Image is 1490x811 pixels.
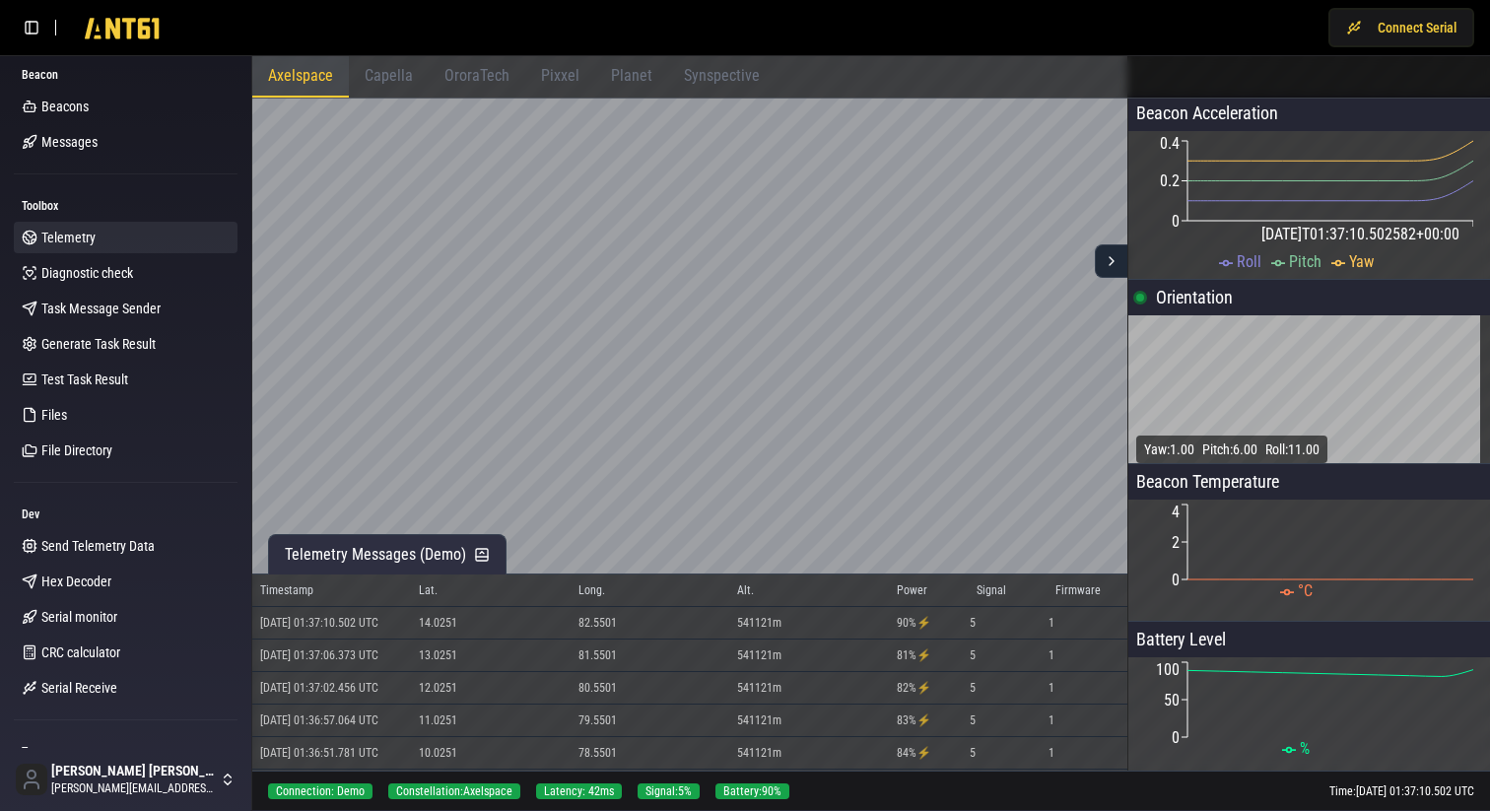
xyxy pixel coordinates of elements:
span: Pixxel [541,66,579,85]
div: Time: [DATE] 01:37:10.502 UTC [1329,783,1474,799]
td: 78.5501 [571,737,729,770]
span: Roll [1237,252,1261,271]
th: Firmware [1048,574,1127,607]
td: [DATE] 01:36:46.789 UTC [252,770,411,802]
span: Pitch [1289,252,1321,271]
tspan: 0 [1172,728,1180,747]
span: CRC calculator [41,642,120,662]
td: 1 [1048,770,1127,802]
a: Messages [14,126,237,158]
th: Long. [571,574,729,607]
td: [DATE] 01:36:51.781 UTC [252,737,411,770]
td: 85 % ⚡ [889,770,969,802]
span: Planet [611,66,652,85]
span: Generate Task Result [41,334,156,354]
tspan: 2 [1172,533,1180,552]
td: 90 % ⚡ [889,607,969,640]
tspan: 0 [1172,571,1180,589]
p: Yaw: 1.00 [1144,439,1194,459]
span: Test Task Result [41,370,128,389]
td: [DATE] 01:36:57.064 UTC [252,705,411,737]
span: Capella [365,66,413,85]
td: 541121 m [729,705,888,737]
button: Telemetry Messages (Demo) [268,534,507,574]
td: 1 [1048,705,1127,737]
a: Serial Receive [14,672,237,704]
td: 82.5501 [571,607,729,640]
div: Dev [14,499,237,530]
span: Yaw [1349,252,1374,271]
span: °C [1298,581,1313,600]
a: Test Task Result [14,364,237,395]
td: [DATE] 01:37:10.502 UTC [252,607,411,640]
td: 5 [969,607,1049,640]
div: Latency: 42ms [536,783,622,799]
span: Axelspace [268,66,333,85]
span: Orientation [1156,287,1233,307]
span: Telemetry [41,228,96,247]
td: 5 [969,737,1049,770]
div: Beacon [14,59,237,91]
tspan: 4 [1172,503,1180,521]
span: OroraTech [444,66,509,85]
td: 12.0251 [411,672,570,705]
td: 1 [1048,607,1127,640]
div: Constellation: Axelspace [388,783,520,799]
div: Beacon Acceleration [1128,96,1490,131]
span: % [1300,739,1310,758]
tspan: 0.2 [1160,171,1180,190]
span: Synspective [684,66,760,85]
tspan: 50 [1164,691,1180,710]
p: Beacon Temperature [1128,464,1490,500]
a: Hex Decoder [14,566,237,597]
td: 541121 m [729,640,888,672]
div: Signal: 5 % [638,783,700,799]
td: 79.5501 [571,705,729,737]
td: 1 [1048,737,1127,770]
a: CRC calculator [14,637,237,668]
td: 84 % ⚡ [889,737,969,770]
a: Serial monitor [14,601,237,633]
tspan: [DATE]T01:37:10.502582+00:00 [1261,225,1459,243]
td: [DATE] 01:37:06.373 UTC [252,640,411,672]
td: 5 [969,705,1049,737]
p: Pitch: 6.00 [1202,439,1257,459]
span: Beacons [41,97,89,116]
td: 5 [969,672,1049,705]
th: Alt. [729,574,888,607]
button: [PERSON_NAME] [PERSON_NAME][PERSON_NAME][EMAIL_ADDRESS][DOMAIN_NAME] [8,756,243,803]
a: Task Message Sender [14,293,237,324]
div: Toolbox [14,190,237,222]
td: 82 % ⚡ [889,672,969,705]
th: Lat. [411,574,570,607]
tspan: 0.4 [1160,134,1180,153]
div: Battery: 90 % [715,783,789,799]
td: 81 % ⚡ [889,640,969,672]
td: 541121 m [729,770,888,802]
span: Hex Decoder [41,572,111,591]
td: 541121 m [729,672,888,705]
a: Send Telemetry Data [14,530,237,562]
span: Files [41,405,67,425]
button: Connect Serial [1328,8,1474,47]
span: Serial Receive [41,678,117,698]
div: Team [14,736,237,768]
td: [DATE] 01:37:02.456 UTC [252,672,411,705]
p: Battery Level [1128,622,1490,657]
th: Power [889,574,969,607]
td: 11.0251 [411,705,570,737]
a: Generate Task Result [14,328,237,360]
span: Send Telemetry Data [41,536,155,556]
th: Signal [969,574,1049,607]
td: 83 % ⚡ [889,705,969,737]
a: Telemetry [14,222,237,253]
td: 1 [1048,640,1127,672]
a: Diagnostic check [14,257,237,289]
th: Timestamp [252,574,411,607]
td: 81.5501 [571,640,729,672]
span: Messages [41,132,98,152]
td: 5 [969,770,1049,802]
td: 9.0251 [411,770,570,802]
tspan: 0 [1172,212,1180,231]
span: [PERSON_NAME] [PERSON_NAME] [51,763,216,780]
